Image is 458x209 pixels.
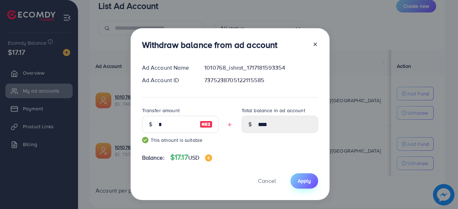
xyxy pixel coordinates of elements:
div: Ad Account ID [136,76,199,84]
label: Total balance in ad account [242,107,305,114]
button: Apply [291,173,318,189]
img: image [205,154,212,161]
small: This amount is suitable [142,136,219,144]
span: USD [188,154,199,161]
span: Balance: [142,154,165,162]
label: Transfer amount [142,107,180,114]
span: Apply [298,177,311,184]
span: Cancel [258,177,276,185]
h3: Withdraw balance from ad account [142,40,278,50]
img: image [200,120,213,129]
button: Cancel [249,173,285,189]
img: guide [142,137,148,143]
div: 1010768_ishrat_1717181593354 [199,64,323,72]
div: 7375238705122115585 [199,76,323,84]
div: Ad Account Name [136,64,199,72]
h4: $17.17 [170,153,212,162]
